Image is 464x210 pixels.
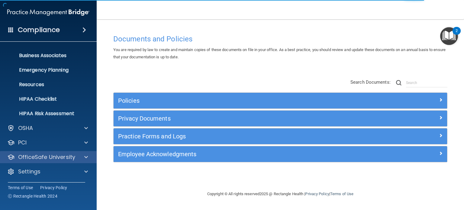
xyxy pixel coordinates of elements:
[113,47,446,59] span: You are required by law to create and maintain copies of these documents on file in your office. ...
[7,168,88,175] a: Settings
[118,97,359,104] h5: Policies
[118,133,359,140] h5: Practice Forms and Logs
[4,53,86,59] p: Business Associates
[4,96,86,102] p: HIPAA Checklist
[8,185,33,191] a: Terms of Use
[18,124,33,132] p: OSHA
[118,114,443,123] a: Privacy Documents
[18,168,40,175] p: Settings
[113,35,447,43] h4: Documents and Policies
[118,115,359,122] h5: Privacy Documents
[8,193,57,199] span: Ⓒ Rectangle Health 2024
[350,79,391,85] span: Search Documents:
[7,139,88,146] a: PCI
[40,185,67,191] a: Privacy Policy
[7,6,89,18] img: PMB logo
[7,124,88,132] a: OSHA
[4,111,86,117] p: HIPAA Risk Assessment
[18,139,27,146] p: PCI
[170,184,391,204] div: Copyright © All rights reserved 2025 @ Rectangle Health | |
[406,78,447,87] input: Search
[360,167,457,191] iframe: Drift Widget Chat Controller
[456,31,458,39] div: 2
[118,151,359,157] h5: Employee Acknowledgments
[118,149,443,159] a: Employee Acknowledgments
[305,192,329,196] a: Privacy Policy
[118,96,443,105] a: Policies
[330,192,353,196] a: Terms of Use
[396,80,401,86] img: ic-search.3b580494.png
[4,82,86,88] p: Resources
[7,153,88,161] a: OfficeSafe University
[4,67,86,73] p: Emergency Planning
[18,26,60,34] h4: Compliance
[118,131,443,141] a: Practice Forms and Logs
[440,27,458,45] button: Open Resource Center, 2 new notifications
[18,153,75,161] p: OfficeSafe University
